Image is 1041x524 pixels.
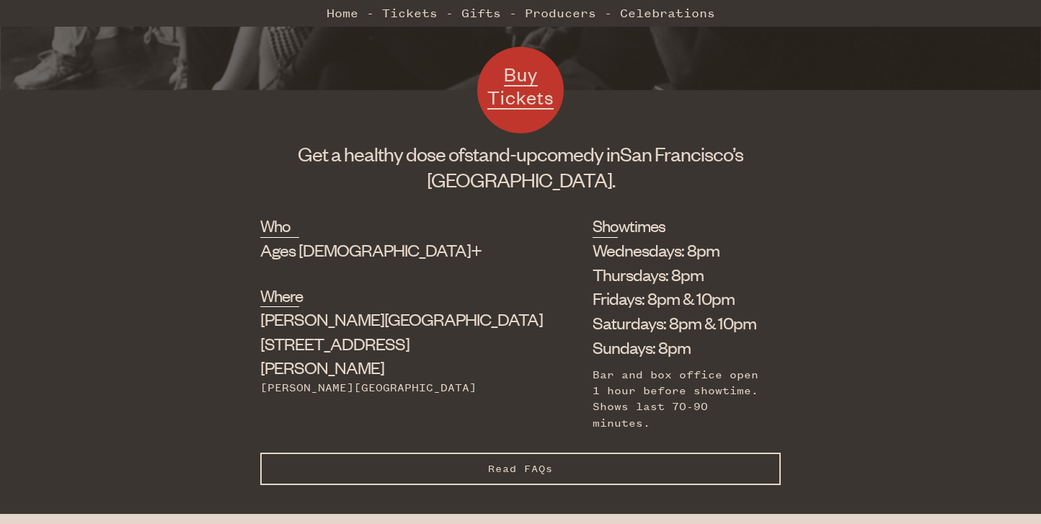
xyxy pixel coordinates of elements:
[593,286,759,311] li: Fridays: 8pm & 10pm
[260,141,781,192] h1: Get a healthy dose of comedy in
[260,380,520,396] div: [PERSON_NAME][GEOGRAPHIC_DATA]
[260,238,520,262] div: Ages [DEMOGRAPHIC_DATA]+
[488,463,553,475] span: Read FAQs
[427,167,615,192] span: [GEOGRAPHIC_DATA].
[620,141,743,166] span: San Francisco’s
[260,308,543,329] span: [PERSON_NAME][GEOGRAPHIC_DATA]
[593,262,759,287] li: Thursdays: 8pm
[260,453,781,485] button: Read FAQs
[464,141,537,166] span: stand-up
[593,335,759,360] li: Sundays: 8pm
[593,367,759,432] div: Bar and box office open 1 hour before showtime. Shows last 70-90 minutes.
[260,214,299,237] h2: Who
[593,311,759,335] li: Saturdays: 8pm & 10pm
[487,62,554,109] span: Buy Tickets
[260,307,520,380] div: [STREET_ADDRESS][PERSON_NAME]
[593,214,618,237] h2: Showtimes
[260,284,299,307] h2: Where
[593,238,759,262] li: Wednesdays: 8pm
[477,47,564,133] a: Buy Tickets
